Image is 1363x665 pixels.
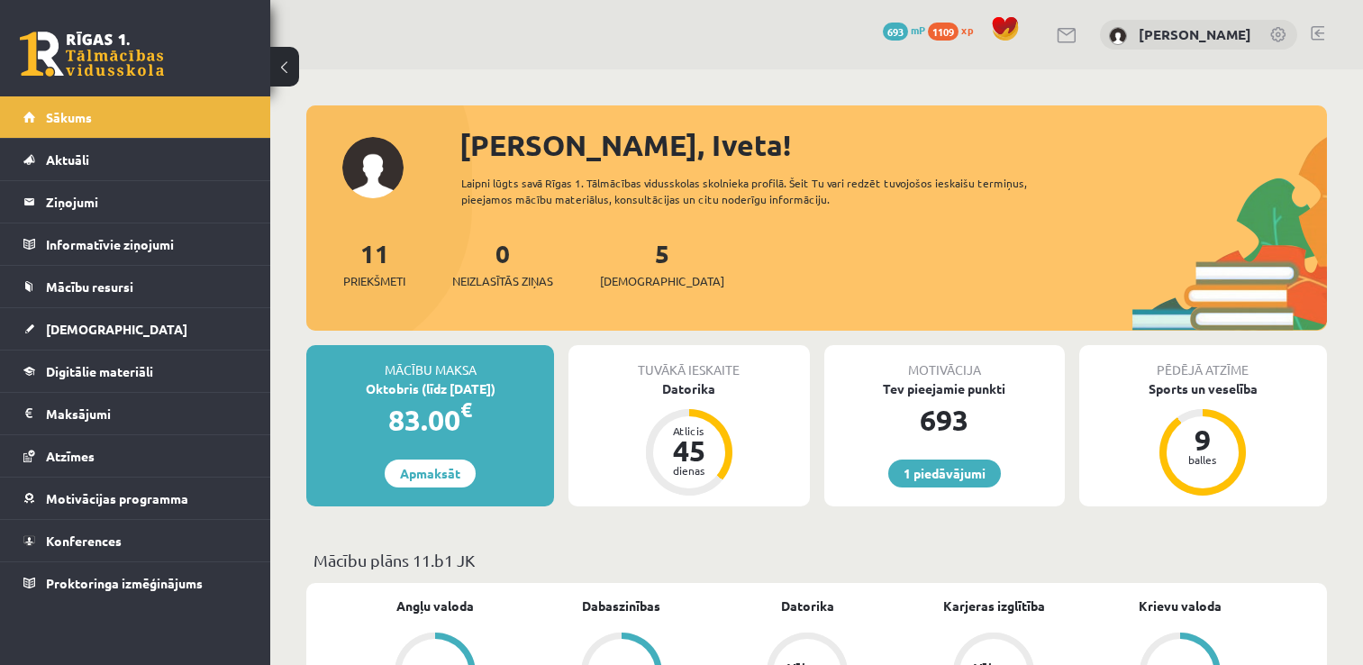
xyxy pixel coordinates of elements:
div: balles [1176,454,1230,465]
a: Atzīmes [23,435,248,477]
a: Aktuāli [23,139,248,180]
a: Karjeras izglītība [943,597,1045,615]
div: Pēdējā atzīme [1079,345,1327,379]
div: Tuvākā ieskaite [568,345,809,379]
span: Atzīmes [46,448,95,464]
span: [DEMOGRAPHIC_DATA] [46,321,187,337]
a: 5[DEMOGRAPHIC_DATA] [600,237,724,290]
a: 1 piedāvājumi [888,460,1001,487]
span: Motivācijas programma [46,490,188,506]
a: 1109 xp [928,23,982,37]
a: 693 mP [883,23,925,37]
div: 693 [824,398,1065,442]
span: Neizlasītās ziņas [452,272,553,290]
div: Mācību maksa [306,345,554,379]
a: [PERSON_NAME] [1139,25,1251,43]
a: Maksājumi [23,393,248,434]
span: € [460,396,472,423]
legend: Informatīvie ziņojumi [46,223,248,265]
a: Proktoringa izmēģinājums [23,562,248,604]
span: Priekšmeti [343,272,405,290]
span: Konferences [46,533,122,549]
a: 11Priekšmeti [343,237,405,290]
a: Konferences [23,520,248,561]
a: Rīgas 1. Tālmācības vidusskola [20,32,164,77]
span: Mācību resursi [46,278,133,295]
div: Sports un veselība [1079,379,1327,398]
span: [DEMOGRAPHIC_DATA] [600,272,724,290]
span: Proktoringa izmēģinājums [46,575,203,591]
p: Mācību plāns 11.b1 JK [313,548,1320,572]
a: [DEMOGRAPHIC_DATA] [23,308,248,350]
span: Aktuāli [46,151,89,168]
span: Sākums [46,109,92,125]
div: Atlicis [662,425,716,436]
a: Apmaksāt [385,460,476,487]
div: 9 [1176,425,1230,454]
div: Laipni lūgts savā Rīgas 1. Tālmācības vidusskolas skolnieka profilā. Šeit Tu vari redzēt tuvojošo... [461,175,1074,207]
a: Sākums [23,96,248,138]
div: dienas [662,465,716,476]
span: 1109 [928,23,959,41]
div: 83.00 [306,398,554,442]
legend: Maksājumi [46,393,248,434]
a: Sports un veselība 9 balles [1079,379,1327,498]
div: Motivācija [824,345,1065,379]
div: Tev pieejamie punkti [824,379,1065,398]
span: Digitālie materiāli [46,363,153,379]
a: Krievu valoda [1139,597,1222,615]
img: Iveta Eglīte [1109,27,1127,45]
a: Digitālie materiāli [23,351,248,392]
a: Informatīvie ziņojumi [23,223,248,265]
span: mP [911,23,925,37]
a: Datorika [781,597,834,615]
a: Datorika Atlicis 45 dienas [568,379,809,498]
div: Datorika [568,379,809,398]
div: 45 [662,436,716,465]
span: 693 [883,23,908,41]
a: Ziņojumi [23,181,248,223]
div: [PERSON_NAME], Iveta! [459,123,1327,167]
a: Angļu valoda [396,597,474,615]
a: Dabaszinības [582,597,660,615]
a: Mācību resursi [23,266,248,307]
a: 0Neizlasītās ziņas [452,237,553,290]
legend: Ziņojumi [46,181,248,223]
div: Oktobris (līdz [DATE]) [306,379,554,398]
a: Motivācijas programma [23,478,248,519]
span: xp [961,23,973,37]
